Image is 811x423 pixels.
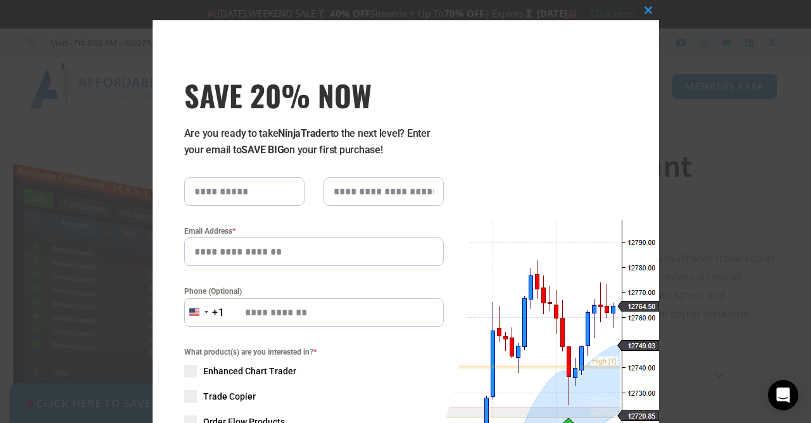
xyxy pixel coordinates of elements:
[241,144,284,156] strong: SAVE BIG
[203,390,256,403] span: Trade Copier
[184,77,444,113] span: SAVE 20% NOW
[278,127,330,139] strong: NinjaTrader
[212,305,225,321] div: +1
[184,225,444,237] label: Email Address
[184,390,444,403] label: Trade Copier
[768,380,798,410] div: Open Intercom Messenger
[184,346,444,358] span: What product(s) are you interested in?
[203,365,296,377] span: Enhanced Chart Trader
[184,285,444,298] label: Phone (Optional)
[184,365,444,377] label: Enhanced Chart Trader
[184,125,444,158] p: Are you ready to take to the next level? Enter your email to on your first purchase!
[184,298,225,327] button: Selected country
